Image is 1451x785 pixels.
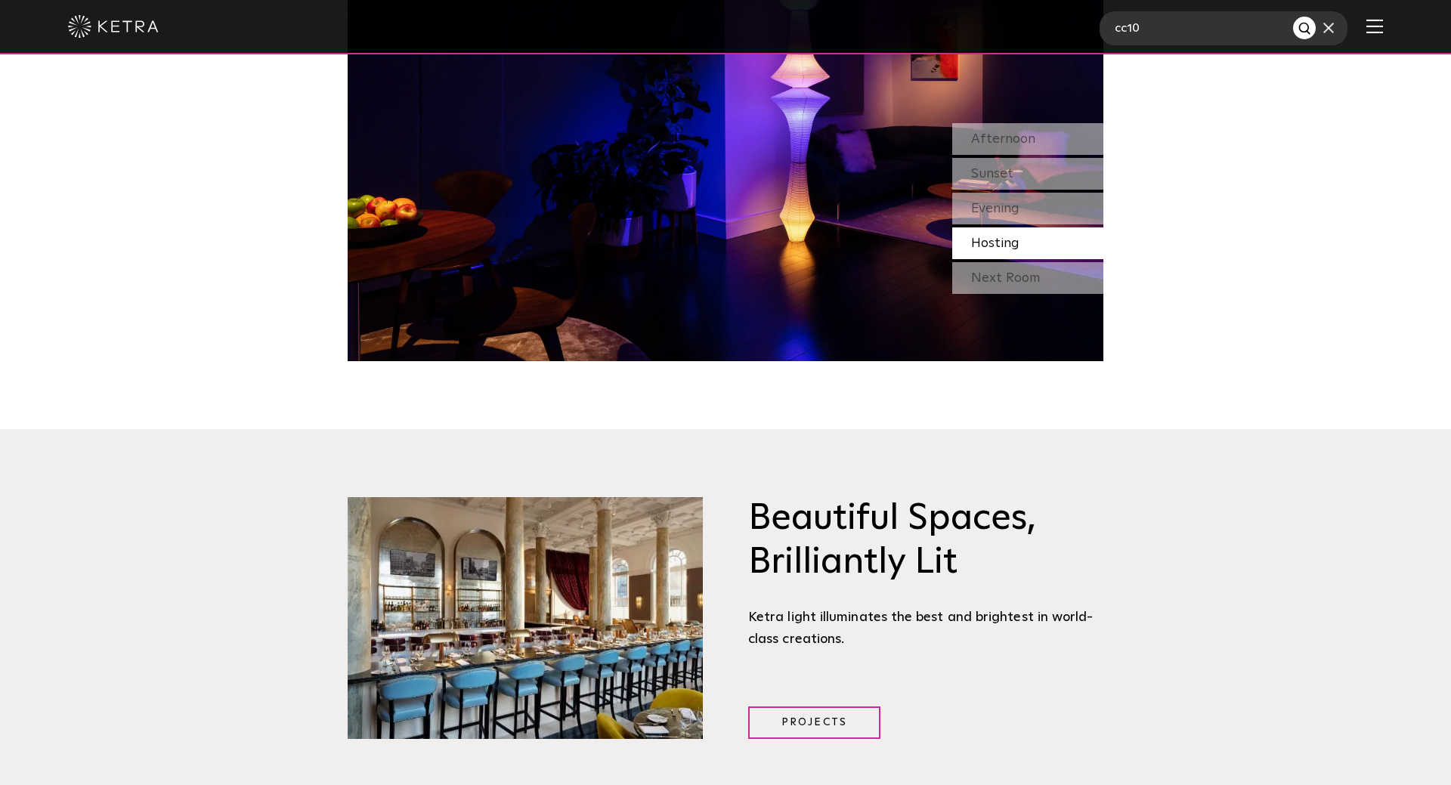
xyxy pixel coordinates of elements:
img: Brilliantly Lit@2x [348,497,703,739]
img: Hamburger%20Nav.svg [1366,19,1383,33]
span: Sunset [971,167,1013,181]
button: Search [1293,17,1316,39]
span: Afternoon [971,132,1035,146]
img: ketra-logo-2019-white [68,15,159,38]
div: Next Room [952,262,1103,294]
div: Ketra light illuminates the best and brightest in world-class creations. [748,607,1103,650]
span: Evening [971,202,1019,215]
img: close search form [1323,23,1334,33]
a: Projects [748,706,880,739]
img: search button [1298,21,1313,37]
span: Hosting [971,236,1019,250]
h3: Beautiful Spaces, Brilliantly Lit [748,497,1103,584]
